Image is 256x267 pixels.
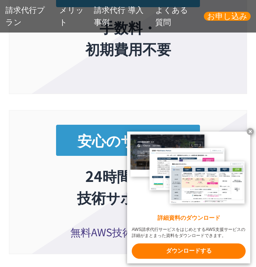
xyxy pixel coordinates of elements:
x-t: AWS請求代行サービスをはじめとするAWS支援サービスの詳細がまとまった資料をダウンロードできます。 [132,227,246,239]
x-t: ダウンロードする [132,243,246,259]
a: メリット [59,4,86,28]
p: 24時間365日 技術サポート [77,165,179,208]
p: 手数料・ 初期費用不要 [85,16,171,60]
x-t: 詳細資料のダウンロード [132,214,246,222]
a: お申し込み [204,12,251,21]
span: お申し込み [204,10,251,23]
a: 詳細資料のダウンロード AWS請求代行サービスをはじめとするAWS支援サービスの詳細がまとまった資料をダウンロードできます。 ダウンロードする [127,132,250,263]
a: 請求代行 導入事例 [94,4,147,28]
a: よくある質問 [155,4,195,28]
a: 無料AWS技術サポート [70,224,186,239]
p: 安心のサポート [56,125,200,156]
a: 請求代行プラン [5,4,51,28]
